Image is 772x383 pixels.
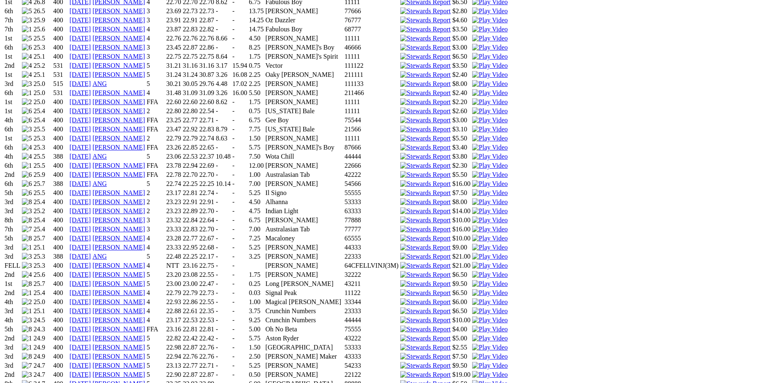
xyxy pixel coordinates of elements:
[472,62,508,69] img: Play Video
[232,16,248,24] td: -
[472,53,508,60] a: View replay
[472,17,508,24] img: Play Video
[93,26,145,33] a: [PERSON_NAME]
[93,280,145,287] a: [PERSON_NAME]
[472,326,508,333] a: View replay
[33,16,52,24] td: 25.9
[22,135,32,142] img: 5
[472,144,508,151] img: Play Video
[400,17,451,24] img: Stewards Report
[472,189,508,197] img: Play Video
[22,371,32,378] img: 3
[146,25,165,33] td: 4
[472,44,508,51] a: View replay
[400,89,451,97] img: Stewards Report
[93,316,145,324] a: [PERSON_NAME]
[400,362,451,369] img: Stewards Report
[472,316,508,324] img: Play Video
[93,126,145,133] a: [PERSON_NAME]
[69,235,91,242] a: [DATE]
[69,26,91,33] a: [DATE]
[93,271,145,278] a: [PERSON_NAME]
[472,180,508,188] img: Play Video
[232,25,248,33] td: -
[69,107,91,114] a: [DATE]
[93,207,145,214] a: [PERSON_NAME]
[69,316,91,324] a: [DATE]
[472,171,508,178] img: Play Video
[183,16,198,24] td: 22.91
[22,271,32,278] img: 4
[472,198,508,206] img: Play Video
[22,89,32,97] img: 1
[93,80,107,87] a: ANG
[472,262,508,269] a: View replay
[93,17,145,24] a: [PERSON_NAME]
[472,226,508,233] img: Play Video
[166,7,182,15] td: 23.69
[69,271,91,278] a: [DATE]
[472,89,508,96] a: View replay
[69,216,91,224] a: [DATE]
[400,235,451,242] img: Stewards Report
[400,198,451,206] img: Stewards Report
[265,16,343,24] td: Oz Dazzler
[472,80,508,88] img: Play Video
[93,44,145,51] a: [PERSON_NAME]
[400,226,451,233] img: Stewards Report
[472,335,508,342] a: View replay
[93,362,145,369] a: [PERSON_NAME]
[400,162,451,169] img: Stewards Report
[400,371,451,378] img: Stewards Report
[69,17,91,24] a: [DATE]
[69,35,91,42] a: [DATE]
[146,7,165,15] td: 3
[22,189,32,197] img: 6
[472,26,508,33] img: Play Video
[400,98,451,106] img: Stewards Report
[472,235,508,242] a: View replay
[69,62,91,69] a: [DATE]
[69,189,91,196] a: [DATE]
[33,25,52,33] td: 25.6
[93,153,107,160] a: ANG
[22,17,32,24] img: 3
[232,7,248,15] td: -
[93,335,145,342] a: [PERSON_NAME]
[93,298,145,305] a: [PERSON_NAME]
[400,117,451,124] img: Stewards Report
[69,226,91,233] a: [DATE]
[93,71,145,78] a: [PERSON_NAME]
[69,335,91,342] a: [DATE]
[472,135,508,142] img: Play Video
[249,16,264,24] td: 14.25
[69,117,91,124] a: [DATE]
[472,44,508,51] img: Play Video
[22,280,32,288] img: 8
[22,162,32,169] img: 1
[472,371,508,378] a: View replay
[472,298,508,305] a: View replay
[69,89,91,96] a: [DATE]
[472,353,508,360] img: Play Video
[69,153,91,160] a: [DATE]
[472,307,508,314] a: View replay
[472,35,508,42] a: View replay
[400,26,451,33] img: Stewards Report
[400,189,451,197] img: Stewards Report
[472,80,508,87] a: View replay
[472,126,508,133] img: Play Video
[400,244,451,251] img: Stewards Report
[22,316,32,324] img: 3
[400,326,451,333] img: Stewards Report
[472,153,508,160] a: View replay
[93,7,145,14] a: [PERSON_NAME]
[452,7,471,15] td: $2.80
[400,280,451,288] img: Stewards Report
[472,107,508,115] img: Play Video
[472,117,508,124] img: Play Video
[400,35,451,42] img: Stewards Report
[472,89,508,97] img: Play Video
[4,7,21,15] td: 6th
[22,26,32,33] img: 1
